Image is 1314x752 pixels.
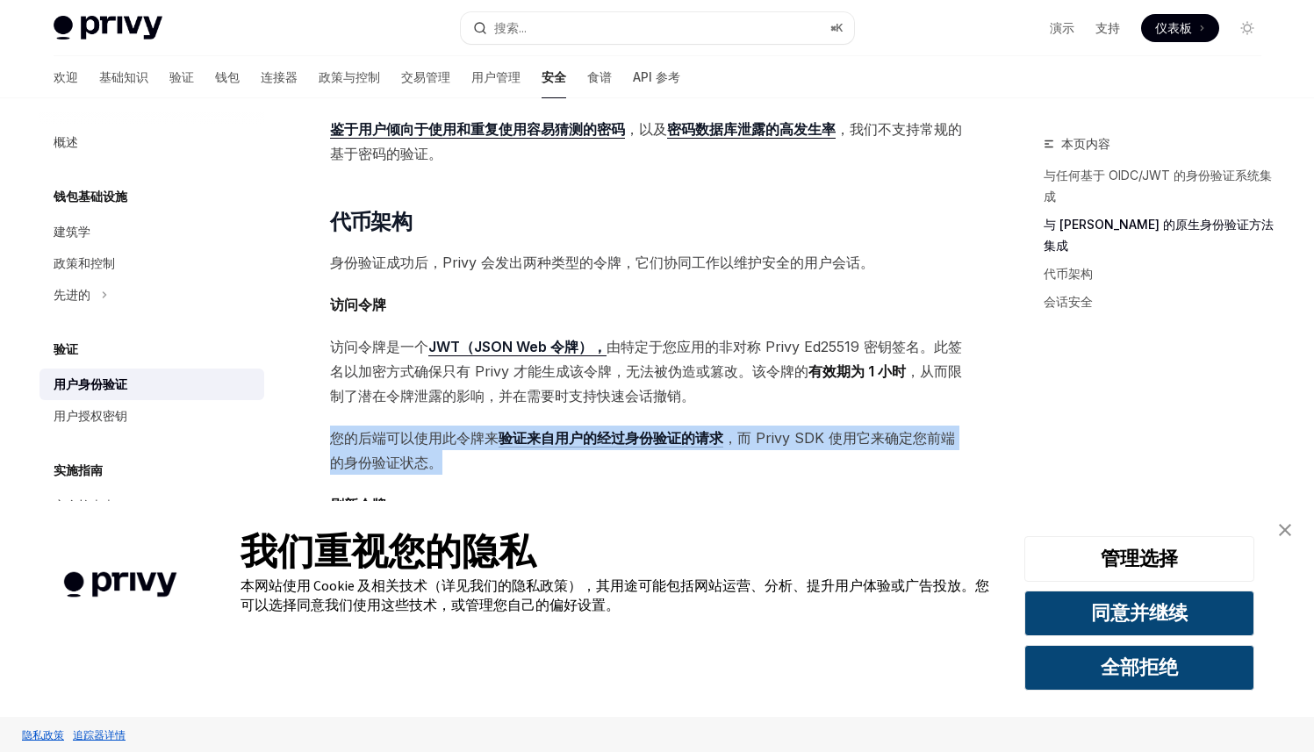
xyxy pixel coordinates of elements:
[54,341,78,356] font: 验证
[330,296,386,313] font: 访问令牌
[54,498,115,512] font: 安全检查表
[261,56,298,98] a: 连接器
[633,56,680,98] a: API 参考
[330,429,499,447] font: 您的后端可以使用此令牌来
[1044,260,1275,288] a: 代币架构
[73,728,126,741] font: 追踪器详情
[54,56,78,98] a: 欢迎
[330,254,874,271] font: 身份验证成功后，Privy 会发出两种类型的令牌，它们协同工作以维护安全的用户会话。
[39,490,264,521] a: 安全检查表
[22,728,64,741] font: 隐私政策
[26,547,214,623] img: 公司徽标
[428,145,442,162] font: 。
[330,338,962,380] font: 由特定于您应用的非对称 Privy Ed25519 密钥签名。此签名以加密方式确保只有 Privy 才能生成该令牌，无法被伪造或篡改。该令牌的
[99,56,148,98] a: 基础知识
[54,408,127,423] font: 用户授权密钥
[1050,20,1074,35] font: 演示
[1091,600,1188,625] font: 同意并继续
[241,577,989,613] font: 本网站使用 Cookie 及相关技术（详见我们的隐私政策），其用途可能包括网站运营、分析、提升用户体验或广告投放。您可以选择同意我们使用这些技术，或管理您自己的偏好设置。
[1044,161,1275,211] a: 与任何基于 OIDC/JWT 的身份验证系统集成
[1044,211,1275,260] a: 与 [PERSON_NAME] 的原生身份验证方法集成
[330,120,625,138] font: 鉴于用户倾向于使用和重复使用容易猜测的密码
[1044,294,1093,309] font: 会话安全
[499,429,723,448] a: 验证来自用户的经过身份验证的请求
[330,496,386,513] font: 刷新令牌
[54,189,127,204] font: 钱包基础设施
[1267,512,1303,548] a: 关闭横幅
[1024,591,1254,636] button: 同意并继续
[633,69,680,84] font: API 参考
[319,69,380,84] font: 政策与控制
[667,120,836,139] a: 密码数据库泄露的高发生率
[241,528,535,574] font: 我们重视您的隐私
[39,126,264,158] a: 概述
[1050,19,1074,37] a: 演示
[330,338,428,355] font: 访问令牌是一个
[39,216,264,247] a: 建筑学
[39,247,264,279] a: 政策和控制
[1095,20,1120,35] font: 支持
[1233,14,1261,42] button: 切换暗模式
[169,69,194,84] font: 验证
[54,255,115,270] font: 政策和控制
[471,69,521,84] font: 用户管理
[1044,266,1093,281] font: 代币架构
[1141,14,1219,42] a: 仪表板
[330,120,625,139] a: 鉴于用户倾向于使用和重复使用容易猜测的密码
[330,209,413,234] font: 代币架构
[54,134,78,149] font: 概述
[1044,288,1275,316] a: 会话安全
[1279,524,1291,536] img: 关闭横幅
[1095,19,1120,37] a: 支持
[1024,645,1254,691] button: 全部拒绝
[401,56,450,98] a: 交易管理
[542,56,566,98] a: 安全
[319,56,380,98] a: 政策与控制
[667,120,836,138] font: 密码数据库泄露的高发生率
[39,369,264,400] a: 用户身份验证
[1155,20,1192,35] font: 仪表板
[18,720,68,750] a: 隐私政策
[625,120,667,138] font: ，以及
[808,362,906,380] font: 有效期为 1 小时
[836,21,844,34] font: K
[54,16,162,40] img: 灯光标志
[1101,546,1178,570] font: 管理选择
[68,720,130,750] a: 追踪器详情
[1061,136,1110,151] font: 本页内容
[471,56,521,98] a: 用户管理
[587,56,612,98] a: 食谱
[54,224,90,239] font: 建筑学
[54,69,78,84] font: 欢迎
[1024,536,1254,582] button: 管理选择
[39,400,264,432] a: 用户授权密钥
[1044,217,1274,253] font: 与 [PERSON_NAME] 的原生身份验证方法集成
[1044,168,1272,204] font: 与任何基于 OIDC/JWT 的身份验证系统集成
[494,20,527,35] font: 搜索...
[215,69,240,84] font: 钱包
[461,12,854,44] button: 搜索...⌘K
[1101,655,1178,679] font: 全部拒绝
[54,287,90,302] font: 先进的
[54,462,103,477] font: 实施指南
[54,376,127,391] font: 用户身份验证
[542,69,566,84] font: 安全
[830,21,836,34] font: ⌘
[428,338,607,356] a: JWT（JSON Web 令牌），
[169,56,194,98] a: 验证
[215,56,240,98] a: 钱包
[499,429,723,447] font: 验证来自用户的经过身份验证的请求
[261,69,298,84] font: 连接器
[99,69,148,84] font: 基础知识
[587,69,612,84] font: 食谱
[401,69,450,84] font: 交易管理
